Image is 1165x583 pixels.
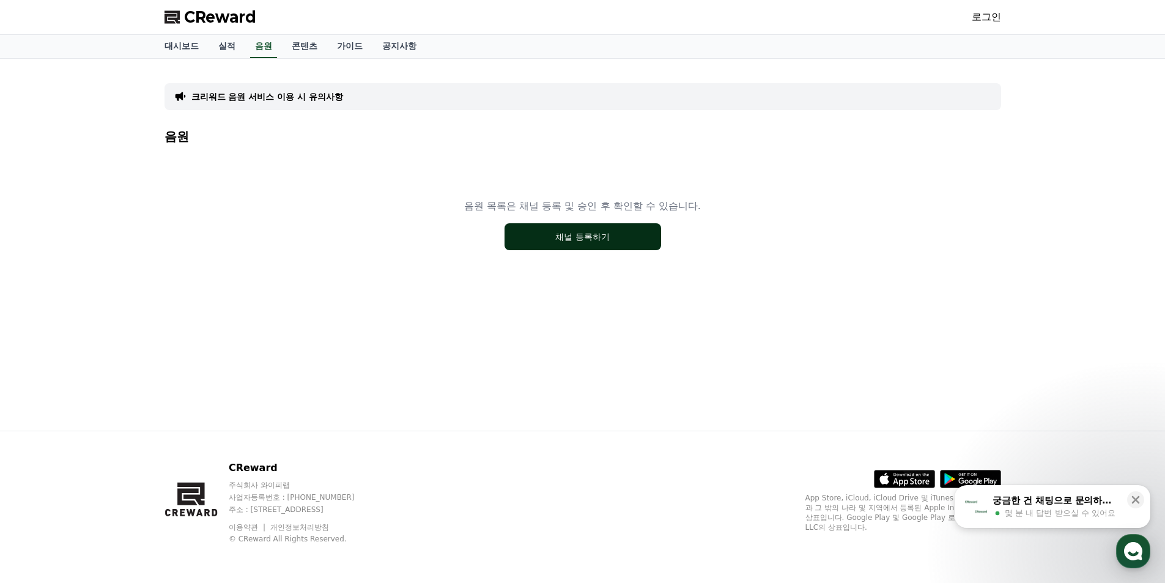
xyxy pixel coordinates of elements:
[464,199,701,214] p: 음원 목록은 채널 등록 및 승인 후 확인할 수 있습니다.
[39,406,46,416] span: 홈
[165,130,1001,143] h4: 음원
[270,523,329,532] a: 개인정보처리방침
[505,223,661,250] button: 채널 등록하기
[191,91,343,103] a: 크리워드 음원 서비스 이용 시 유의사항
[282,35,327,58] a: 콘텐츠
[209,35,245,58] a: 실적
[327,35,372,58] a: 가이드
[81,388,158,418] a: 대화
[229,523,267,532] a: 이용약관
[229,492,378,502] p: 사업자등록번호 : [PHONE_NUMBER]
[112,407,127,417] span: 대화
[229,480,378,490] p: 주식회사 와이피랩
[158,388,235,418] a: 설정
[155,35,209,58] a: 대시보드
[165,7,256,27] a: CReward
[972,10,1001,24] a: 로그인
[250,35,277,58] a: 음원
[229,505,378,514] p: 주소 : [STREET_ADDRESS]
[805,493,1001,532] p: App Store, iCloud, iCloud Drive 및 iTunes Store는 미국과 그 밖의 나라 및 지역에서 등록된 Apple Inc.의 서비스 상표입니다. Goo...
[184,7,256,27] span: CReward
[4,388,81,418] a: 홈
[372,35,426,58] a: 공지사항
[229,534,378,544] p: © CReward All Rights Reserved.
[189,406,204,416] span: 설정
[229,461,378,475] p: CReward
